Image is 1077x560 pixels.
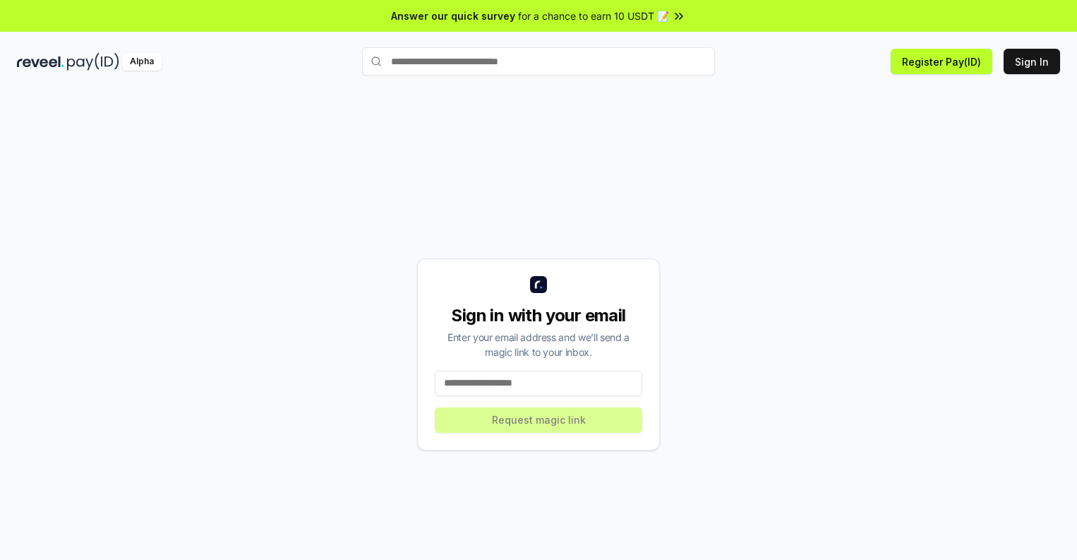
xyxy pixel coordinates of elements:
button: Register Pay(ID) [891,49,992,74]
button: Sign In [1004,49,1060,74]
img: pay_id [67,53,119,71]
div: Alpha [122,53,162,71]
div: Enter your email address and we’ll send a magic link to your inbox. [435,330,642,359]
img: logo_small [530,276,547,293]
span: Answer our quick survey [391,8,515,23]
span: for a chance to earn 10 USDT 📝 [518,8,669,23]
img: reveel_dark [17,53,64,71]
div: Sign in with your email [435,304,642,327]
